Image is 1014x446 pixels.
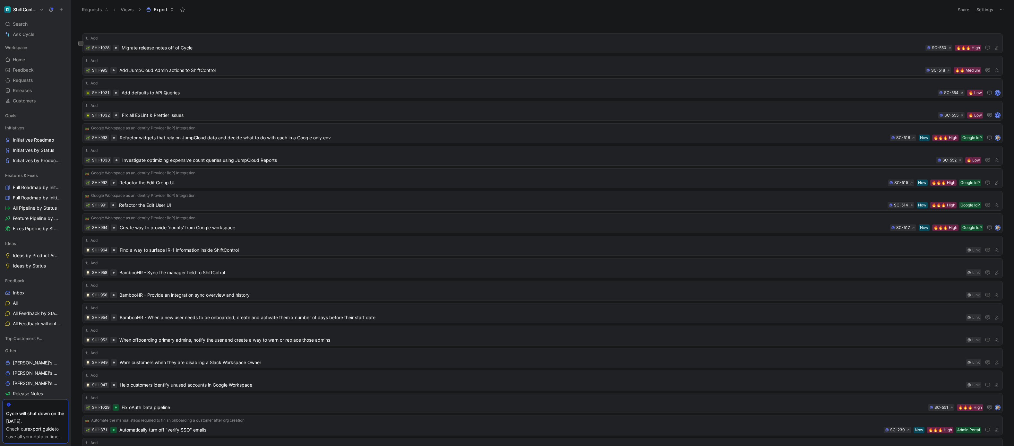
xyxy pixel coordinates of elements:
[3,65,68,75] a: Feedback
[3,203,68,213] a: All Pipeline by Status
[84,147,99,154] button: Add
[932,202,955,208] div: 🔥🔥🔥 High
[120,246,963,254] span: Find a way to surface IR-1 information inside ShiftControl
[86,315,90,320] div: 💡
[84,372,99,379] button: Add
[86,181,90,185] img: 🌱
[119,179,885,187] span: Refactor the Edit Group UI
[86,68,90,73] button: 🌱
[86,91,90,95] button: 🪲
[85,126,89,130] img: 🛤️
[13,87,32,94] span: Releases
[972,337,980,343] div: Link
[920,224,928,231] div: Now
[6,410,65,425] div: Cycle will shut down on the [DATE].
[5,125,24,131] span: Initiatives
[86,225,90,230] div: 🌱
[84,35,99,41] button: Add
[933,135,957,141] div: 🔥🔥🔥 High
[84,305,99,311] button: Add
[3,239,68,271] div: IdeasIdeas by Product AreaIdeas by Status
[92,90,109,96] div: SHI-1031
[5,347,17,354] span: Other
[894,179,908,186] div: SC-515
[13,320,61,327] span: All Feedback without Insights
[86,293,90,297] img: 💡
[92,269,107,276] div: SHI-958
[918,202,926,208] div: Now
[92,202,107,208] div: SHI-991
[119,269,963,276] span: BambooHR - Sync the manager field to ShiftCotrol
[119,426,881,434] span: Automatically turn off "verify SSO" emails
[944,112,958,118] div: SC-555
[86,180,90,185] button: 🌱
[13,370,60,376] span: [PERSON_NAME]'s Work
[972,247,980,253] div: Link
[896,135,910,141] div: SC-516
[86,361,90,365] img: 💡
[13,310,60,317] span: All Feedback by Status
[995,225,1000,230] img: avatar
[84,417,245,424] button: 🛤️Automate the manual steps required to finish onboarding a customer after org creation
[84,260,99,266] button: Add
[91,215,195,221] span: Google Workspace as an Identity Provider (IdP) Integration
[3,389,68,398] a: Release Notes
[82,33,1003,53] a: Add🌱SHI-1028Migrate release notes off of Cycle🔥🔥🔥 HighSC-550
[85,194,89,197] img: 🛤️
[86,270,90,275] div: 💡
[3,156,68,165] a: Initiatives by Product Area
[3,288,68,298] a: Inbox
[956,45,980,51] div: 🔥🔥🔥 High
[92,292,107,298] div: SHI-956
[122,89,935,97] span: Add defaults to API Queries
[86,204,90,207] img: 🌱
[82,168,1003,188] a: 🛤️Google Workspace as an Identity Provider (IdP) Integration🌱SHI-992Refactor the Edit Group UIGoo...
[86,249,90,252] img: 💡
[82,348,1003,368] a: Add💡SHI-949Warn customers when they are disabling a Slack Workspace OwnerLink
[86,405,90,410] button: 🌱
[82,78,1003,98] a: Add🪲SHI-1031Add defaults to API Queries🔥 LowSC-554K
[13,147,54,153] span: Initiatives by Status
[3,135,68,145] a: Initiatives Roadmap
[962,224,982,231] div: Google IdP
[3,55,68,65] a: Home
[972,382,980,388] div: Link
[82,236,1003,256] a: Add💡SHI-964Find a way to surface IR-1 information inside ShiftControlLink
[972,359,980,366] div: Link
[962,135,982,141] div: Google IdP
[122,404,925,411] span: Fix oAuth Data pipeline
[92,427,107,433] div: SHI-371
[13,205,57,211] span: All Pipeline by Status
[13,195,61,201] span: Full Roadmap by Initiatives/Status
[82,371,1003,390] a: Add💡SHI-947Help customers identify unused accounts in Google WorkspaceLink
[91,125,195,131] span: Google Workspace as an Identity Provider (IdP) Integration
[92,67,107,74] div: SHI-995
[86,113,90,118] button: 🪲
[13,225,60,232] span: Fixes Pipeline by Status
[3,171,68,180] div: Features & Fixes
[3,276,68,285] div: Feedback
[82,101,1003,121] a: Add🪲SHI-1032Fix all ESLint & Prettier Issues🔥 LowSC-555K
[3,334,68,343] div: Top Customers Feedback
[84,102,99,109] button: Add
[92,337,107,343] div: SHI-952
[3,86,68,95] a: Releases
[920,135,928,141] div: Now
[120,314,963,321] span: BambooHR - When a new user needs to be onboarded, create and activate them x number of days befor...
[154,6,168,13] span: Export
[13,20,28,28] span: Search
[995,91,1000,95] div: K
[92,247,107,253] div: SHI-964
[86,406,90,410] img: 🌱
[3,358,68,368] a: [PERSON_NAME]'s Work
[85,171,89,175] img: 🛤️
[86,46,90,50] img: 🌱
[3,319,68,328] a: All Feedback without Insights
[122,44,923,52] span: Migrate release notes off of Cycle
[960,202,980,208] div: Google IdP
[86,360,90,365] button: 💡
[13,7,37,13] h1: ShiftControl
[86,338,90,342] div: 💡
